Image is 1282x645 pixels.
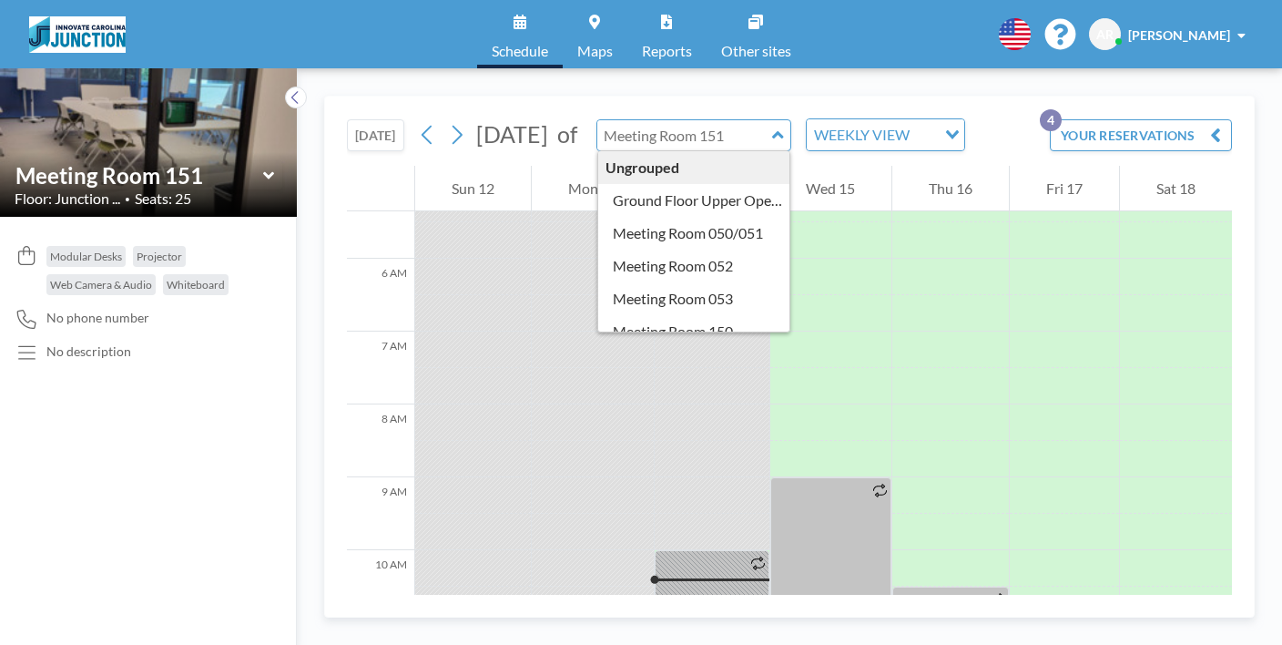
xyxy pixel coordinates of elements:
span: Modular Desks [50,250,122,263]
div: Thu 16 [892,166,1009,211]
input: Meeting Room 151 [15,162,263,189]
div: 9 AM [347,477,414,550]
button: YOUR RESERVATIONS4 [1050,119,1232,151]
input: Search for option [915,123,934,147]
span: Whiteboard [167,278,225,292]
span: Reports [642,44,692,58]
div: Sun 12 [415,166,531,211]
div: 6 AM [347,259,414,332]
span: Seats: 25 [135,189,191,208]
div: No description [46,343,131,360]
div: Meeting Room 050/051 [598,217,790,250]
span: Projector [137,250,182,263]
span: No phone number [46,310,149,326]
span: WEEKLY VIEW [810,123,913,147]
div: Ungrouped [598,151,790,184]
span: • [125,193,130,205]
div: Meeting Room 053 [598,282,790,315]
img: organization-logo [29,16,126,53]
span: [DATE] [476,120,548,148]
span: AR [1096,26,1114,43]
span: Maps [577,44,613,58]
button: [DATE] [347,119,404,151]
span: Web Camera & Audio [50,278,152,292]
div: Mon 13 [532,166,654,211]
span: Schedule [492,44,548,58]
div: Sat 18 [1120,166,1232,211]
div: 8 AM [347,404,414,477]
div: 10 AM [347,550,414,623]
span: of [557,120,577,148]
div: 5 AM [347,186,414,259]
span: [PERSON_NAME] [1128,27,1230,43]
span: Floor: Junction ... [15,189,120,208]
div: 7 AM [347,332,414,404]
p: 4 [1040,109,1062,131]
div: Meeting Room 150 [598,315,790,348]
div: Meeting Room 052 [598,250,790,282]
div: Wed 15 [770,166,892,211]
span: Other sites [721,44,791,58]
div: Search for option [807,119,964,150]
div: Ground Floor Upper Open Area [598,184,790,217]
input: Meeting Room 151 [597,120,772,150]
div: Fri 17 [1010,166,1119,211]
